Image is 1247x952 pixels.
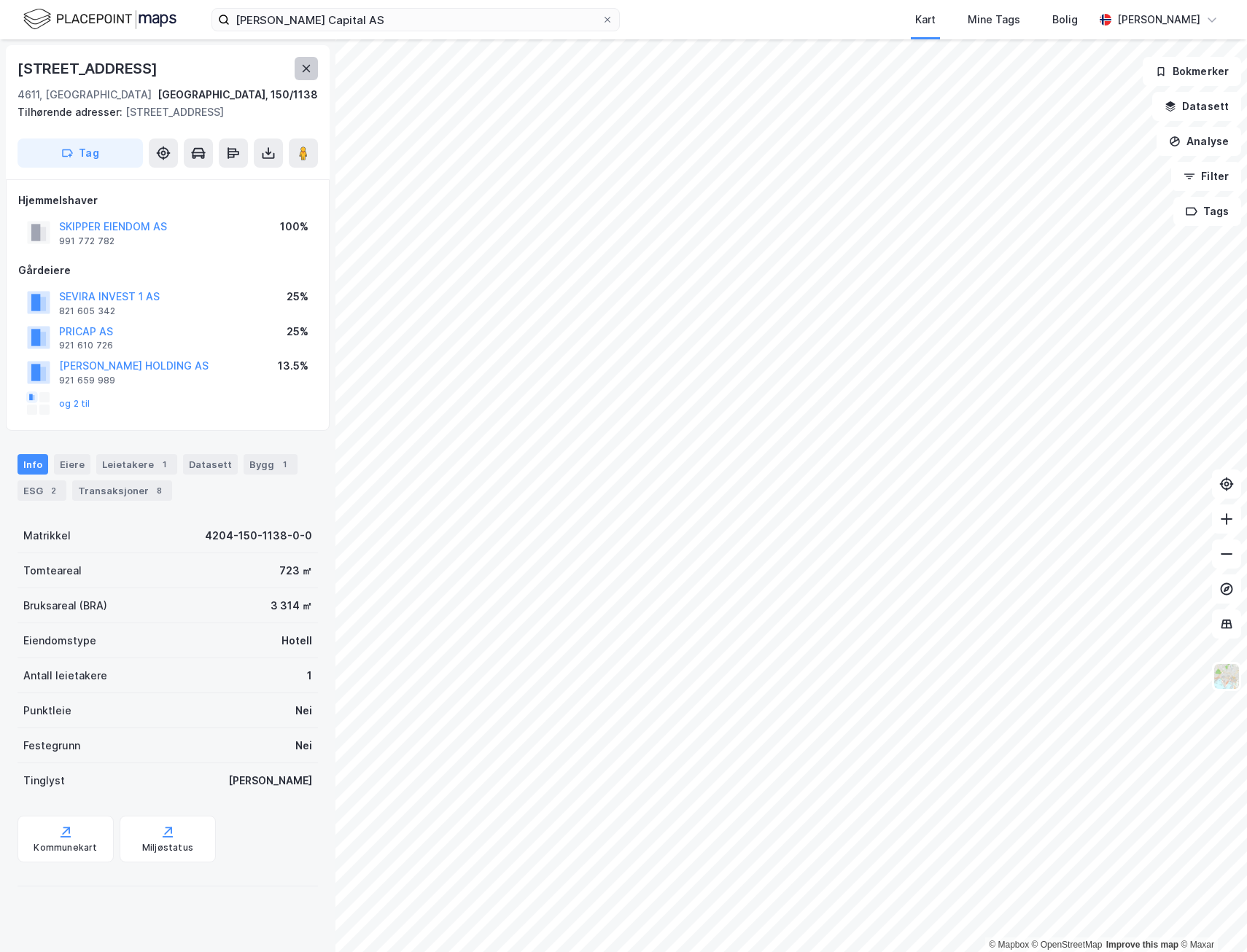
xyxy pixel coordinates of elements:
[23,667,107,684] div: Antall leietakere
[23,772,65,789] div: Tinglyst
[18,138,143,168] button: Tag
[287,323,308,340] div: 25%
[96,454,177,475] div: Leietakere
[183,454,238,475] div: Datasett
[307,667,312,684] div: 1
[23,597,107,614] div: Bruksareal (BRA)
[158,86,318,104] div: [GEOGRAPHIC_DATA], 150/1138
[277,457,292,472] div: 1
[23,7,176,32] img: logo.f888ab2527a4732fd821a326f86c7f29.svg
[18,454,48,475] div: Info
[1157,127,1241,156] button: Analyse
[1117,11,1200,28] div: [PERSON_NAME]
[280,218,308,235] div: 100%
[230,9,602,31] input: Søk på adresse, matrikkel, gårdeiere, leietakere eller personer
[271,597,312,614] div: 3 314 ㎡
[1106,940,1178,950] a: Improve this map
[989,940,1029,950] a: Mapbox
[278,357,308,375] div: 13.5%
[1173,197,1241,226] button: Tags
[46,483,61,498] div: 2
[1213,663,1240,690] img: Z
[287,288,308,305] div: 25%
[18,480,66,501] div: ESG
[152,483,166,498] div: 8
[1052,11,1078,28] div: Bolig
[34,842,97,854] div: Kommunekart
[18,192,317,209] div: Hjemmelshaver
[23,527,71,545] div: Matrikkel
[59,375,115,386] div: 921 659 989
[54,454,90,475] div: Eiere
[1143,57,1241,86] button: Bokmerker
[1174,882,1247,952] iframe: Chat Widget
[281,632,312,649] div: Hotell
[18,57,160,80] div: [STREET_ADDRESS]
[228,772,312,789] div: [PERSON_NAME]
[279,562,312,580] div: 723 ㎡
[295,702,312,719] div: Nei
[142,842,193,854] div: Miljøstatus
[59,340,113,351] div: 921 610 726
[23,737,80,754] div: Festegrunn
[1152,92,1241,121] button: Datasett
[18,262,317,279] div: Gårdeiere
[72,480,172,501] div: Transaksjoner
[23,632,96,649] div: Eiendomstype
[915,11,936,28] div: Kart
[157,457,171,472] div: 1
[18,86,152,104] div: 4611, [GEOGRAPHIC_DATA]
[59,305,115,317] div: 821 605 342
[18,104,306,121] div: [STREET_ADDRESS]
[244,454,298,475] div: Bygg
[968,11,1020,28] div: Mine Tags
[1171,162,1241,191] button: Filter
[18,106,125,118] span: Tilhørende adresser:
[59,235,114,247] div: 991 772 782
[205,527,312,545] div: 4204-150-1138-0-0
[23,702,71,719] div: Punktleie
[23,562,82,580] div: Tomteareal
[295,737,312,754] div: Nei
[1032,940,1103,950] a: OpenStreetMap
